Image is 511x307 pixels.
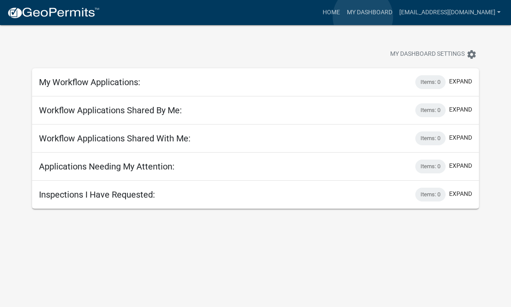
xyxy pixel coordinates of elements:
[343,4,396,21] a: My Dashboard
[449,133,472,142] button: expand
[39,189,155,200] h5: Inspections I Have Requested:
[319,4,343,21] a: Home
[449,189,472,198] button: expand
[415,131,446,145] div: Items: 0
[39,105,182,115] h5: Workflow Applications Shared By Me:
[449,161,472,170] button: expand
[449,105,472,114] button: expand
[449,77,472,86] button: expand
[415,103,446,117] div: Items: 0
[39,77,140,87] h5: My Workflow Applications:
[415,75,446,89] div: Items: 0
[415,188,446,201] div: Items: 0
[383,46,484,63] button: My Dashboard Settingssettings
[466,49,477,60] i: settings
[39,161,175,172] h5: Applications Needing My Attention:
[415,160,446,173] div: Items: 0
[390,49,465,60] span: My Dashboard Settings
[39,133,191,144] h5: Workflow Applications Shared With Me:
[396,4,504,21] a: [EMAIL_ADDRESS][DOMAIN_NAME]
